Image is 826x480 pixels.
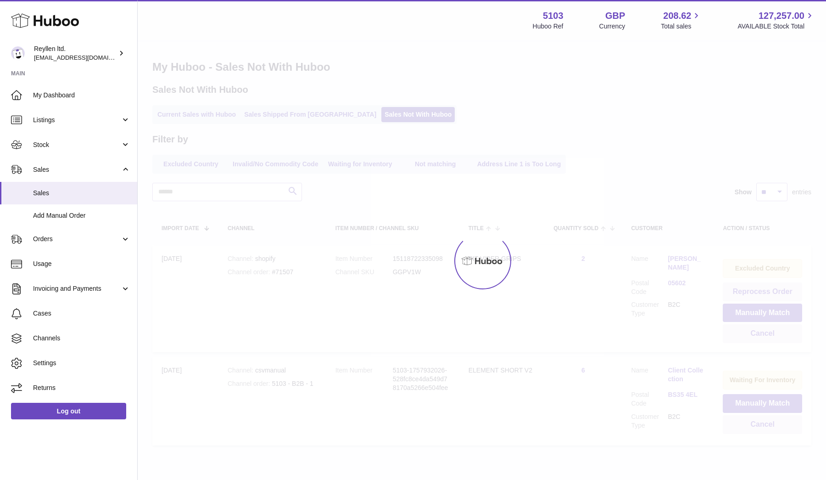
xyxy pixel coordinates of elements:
span: Stock [33,141,121,149]
a: Log out [11,403,126,419]
span: Invoicing and Payments [33,284,121,293]
a: 208.62 Total sales [661,10,702,31]
span: Add Manual Order [33,211,130,220]
span: Usage [33,260,130,268]
span: AVAILABLE Stock Total [737,22,815,31]
span: My Dashboard [33,91,130,100]
span: Listings [33,116,121,124]
div: Reyllen ltd. [34,45,117,62]
span: Orders [33,235,121,243]
span: Returns [33,384,130,392]
strong: 5103 [543,10,564,22]
span: Total sales [661,22,702,31]
span: 127,257.00 [759,10,804,22]
img: reyllen@reyllen.com [11,46,25,60]
span: Sales [33,165,121,174]
div: Huboo Ref [533,22,564,31]
span: [EMAIL_ADDRESS][DOMAIN_NAME] [34,54,135,61]
span: Channels [33,334,130,343]
div: Currency [599,22,625,31]
strong: GBP [605,10,625,22]
span: Settings [33,359,130,367]
a: 127,257.00 AVAILABLE Stock Total [737,10,815,31]
span: Sales [33,189,130,198]
span: Cases [33,309,130,318]
span: 208.62 [663,10,691,22]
